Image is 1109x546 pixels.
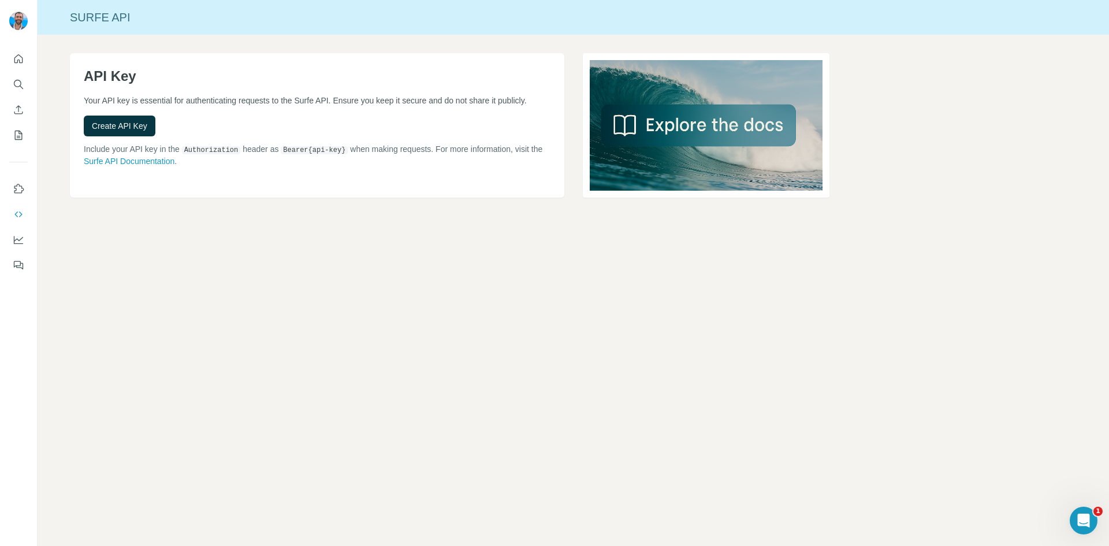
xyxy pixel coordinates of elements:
[9,125,28,146] button: My lists
[84,95,550,106] p: Your API key is essential for authenticating requests to the Surfe API. Ensure you keep it secure...
[9,12,28,30] img: Avatar
[84,67,550,86] h1: API Key
[84,116,155,136] button: Create API Key
[9,255,28,276] button: Feedback
[281,146,348,154] code: Bearer {api-key}
[9,229,28,250] button: Dashboard
[9,204,28,225] button: Use Surfe API
[92,120,147,132] span: Create API Key
[182,146,241,154] code: Authorization
[9,49,28,69] button: Quick start
[9,179,28,199] button: Use Surfe on LinkedIn
[1093,507,1103,516] span: 1
[1070,507,1097,534] iframe: Intercom live chat
[84,157,174,166] a: Surfe API Documentation
[9,74,28,95] button: Search
[84,143,550,167] p: Include your API key in the header as when making requests. For more information, visit the .
[9,99,28,120] button: Enrich CSV
[38,9,1109,25] div: Surfe API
